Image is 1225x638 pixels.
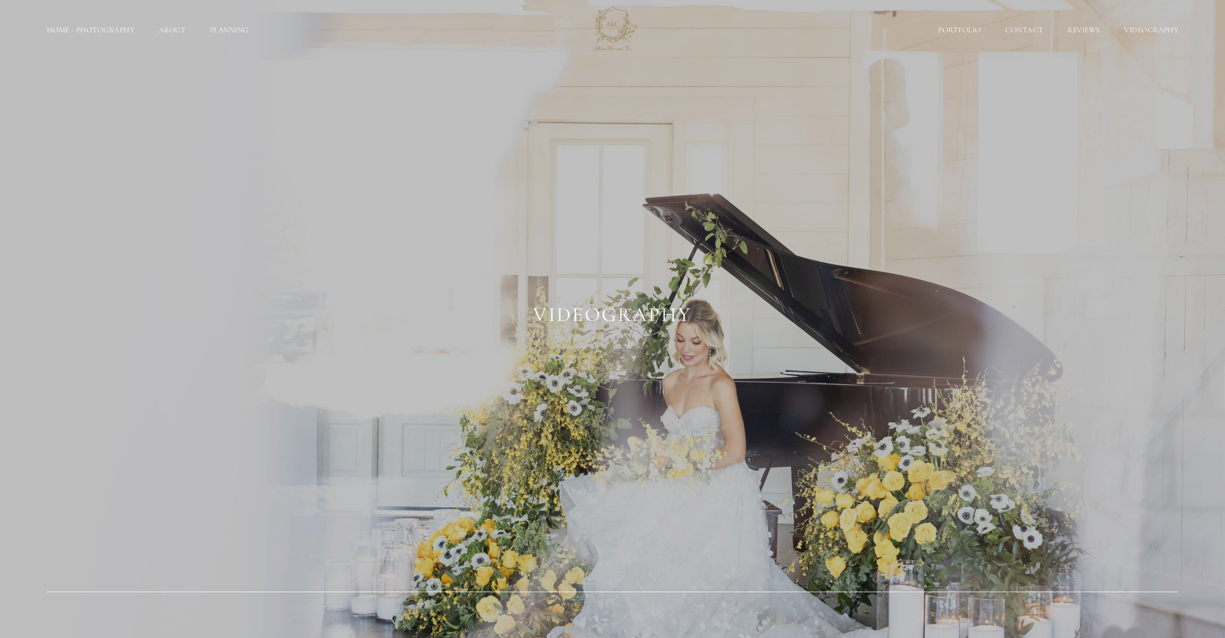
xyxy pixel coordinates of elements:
a: Reviews [1056,27,1112,34]
a: Portfolio [926,27,993,34]
a: Videography [1112,27,1191,34]
a: Home - Photography [34,27,146,34]
a: About [146,27,197,34]
a: Planning [197,27,260,34]
img: AlesiaKim and Co. [586,4,639,57]
a: Contact [993,27,1056,34]
span: Videography [533,303,692,327]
